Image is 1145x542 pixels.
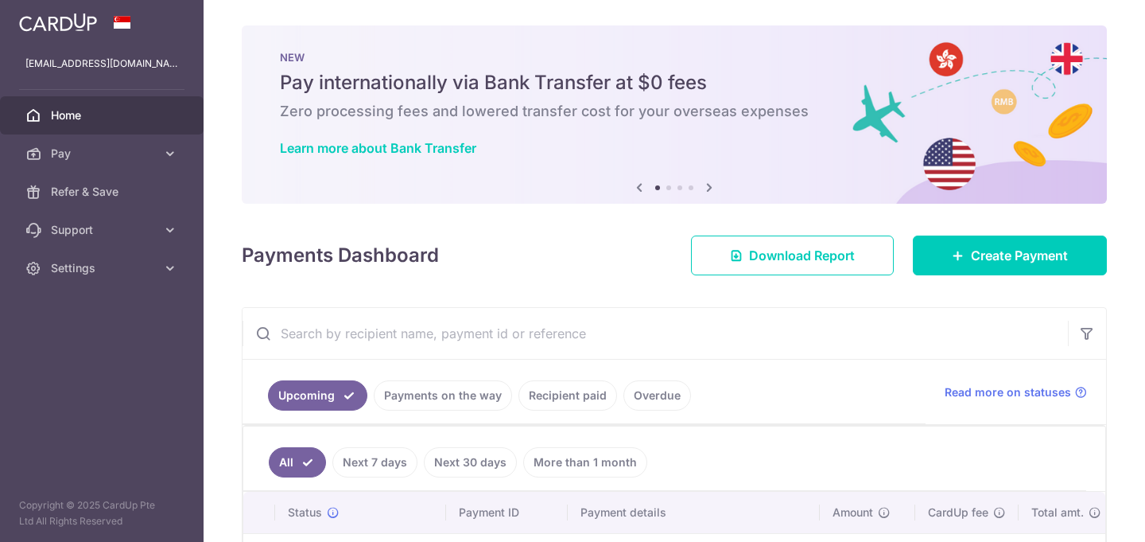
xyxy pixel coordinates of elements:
a: Payments on the way [374,380,512,411]
h4: Payments Dashboard [242,241,439,270]
a: Create Payment [913,236,1107,275]
span: Download Report [749,246,855,265]
a: Download Report [691,236,894,275]
img: Bank transfer banner [242,25,1107,204]
span: CardUp fee [928,505,988,521]
th: Payment ID [446,492,568,533]
span: Home [51,107,156,123]
a: Next 30 days [424,447,517,478]
h6: Zero processing fees and lowered transfer cost for your overseas expenses [280,102,1069,121]
span: Refer & Save [51,184,156,200]
th: Payment details [568,492,820,533]
a: Overdue [623,380,691,411]
a: Next 7 days [332,447,417,478]
p: [EMAIL_ADDRESS][DOMAIN_NAME] [25,56,178,72]
input: Search by recipient name, payment id or reference [243,308,1068,359]
span: Amount [833,505,873,521]
a: Read more on statuses [945,384,1087,400]
a: Upcoming [268,380,367,411]
a: Recipient paid [518,380,617,411]
span: Status [288,505,322,521]
span: Support [51,222,156,238]
img: CardUp [19,13,97,32]
span: Create Payment [971,246,1068,265]
h5: Pay internationally via Bank Transfer at $0 fees [280,70,1069,96]
span: Settings [51,260,156,276]
p: NEW [280,51,1069,64]
a: More than 1 month [523,447,647,478]
span: Read more on statuses [945,384,1071,400]
span: Total amt. [1031,505,1084,521]
a: All [269,447,326,478]
span: Pay [51,146,156,162]
a: Learn more about Bank Transfer [280,140,476,156]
